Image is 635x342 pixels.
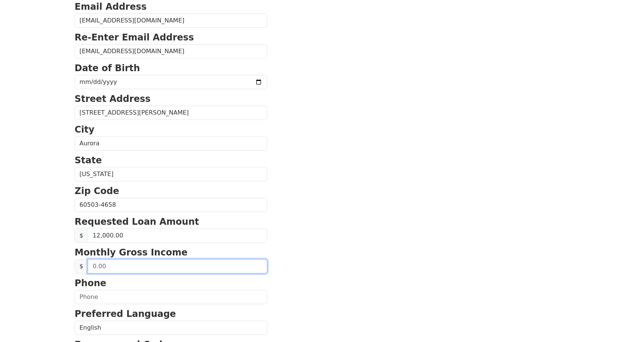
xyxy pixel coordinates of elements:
strong: City [75,124,94,135]
input: 0.00 [88,228,267,243]
input: Phone [75,290,267,304]
strong: Re-Enter Email Address [75,32,194,43]
strong: Phone [75,278,106,288]
strong: Street Address [75,94,151,104]
input: 0.00 [88,259,267,273]
input: Email Address [75,13,267,28]
p: Monthly Gross Income [75,246,267,259]
span: $ [75,259,88,273]
strong: State [75,155,102,166]
strong: Requested Loan Amount [75,217,199,227]
input: Re-Enter Email Address [75,44,267,58]
strong: Date of Birth [75,63,140,73]
span: $ [75,228,88,243]
strong: Email Address [75,1,147,12]
input: Street Address [75,106,267,120]
strong: Zip Code [75,186,119,196]
input: City [75,136,267,151]
strong: Preferred Language [75,309,176,319]
input: Zip Code [75,198,267,212]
